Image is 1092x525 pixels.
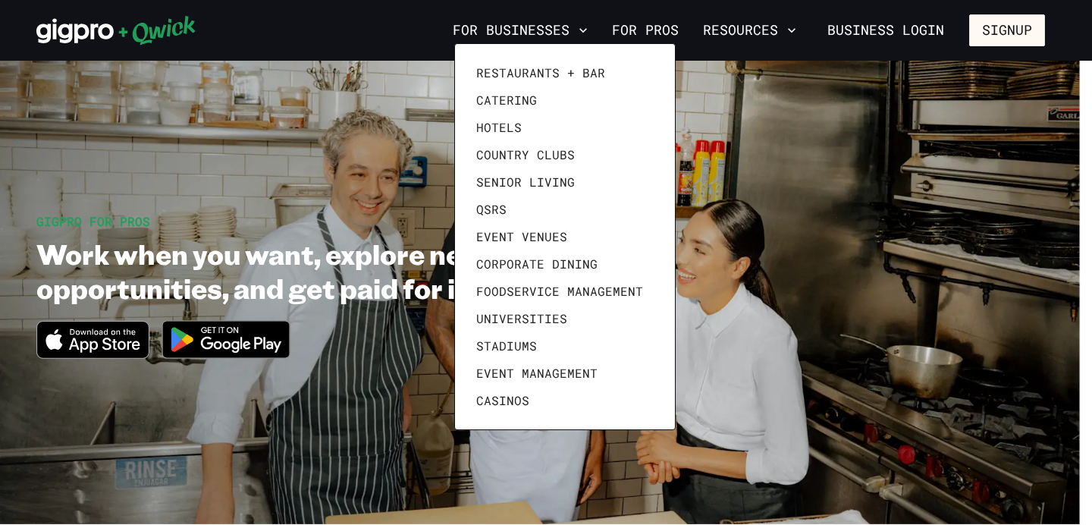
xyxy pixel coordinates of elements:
[476,366,598,381] span: Event Management
[476,284,643,299] span: Foodservice Management
[476,393,529,408] span: Casinos
[476,229,567,244] span: Event Venues
[476,338,537,354] span: Stadiums
[476,256,598,272] span: Corporate Dining
[476,65,605,80] span: Restaurants + Bar
[476,147,575,162] span: Country Clubs
[476,174,575,190] span: Senior Living
[476,202,507,217] span: QSRs
[476,93,537,108] span: Catering
[476,120,522,135] span: Hotels
[476,311,567,326] span: Universities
